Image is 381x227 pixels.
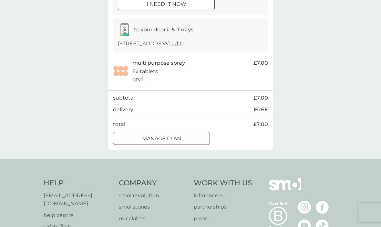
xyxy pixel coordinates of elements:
[316,201,329,214] img: visit the smol Facebook page
[113,120,125,129] p: total
[119,178,188,188] h4: Company
[298,201,311,214] img: visit the smol Instagram page
[132,67,158,76] p: 6x tablets
[134,27,193,33] span: to your door in
[44,211,112,220] a: help centre
[132,59,185,67] p: multi purpose spray
[119,203,188,211] a: smol stories
[171,40,182,47] a: edit
[118,39,182,48] p: [STREET_ADDRESS]
[254,105,268,114] p: FREE
[44,191,112,208] a: [EMAIL_ADDRESS][DOMAIN_NAME]
[172,27,193,33] strong: 5-7 days
[113,105,133,114] p: delivery
[113,132,210,145] button: Manage plan
[253,59,268,67] span: £7.00
[194,178,252,188] h4: Work With Us
[113,94,135,102] p: subtotal
[194,191,252,200] a: influencers
[132,75,144,84] p: qty : 1
[44,178,112,188] h4: Help
[119,191,188,200] a: smol revolution
[269,178,301,200] img: smol
[194,203,252,211] a: partnerships
[253,120,268,129] span: £7.00
[253,94,268,102] span: £7.00
[142,135,181,143] p: Manage plan
[194,214,252,223] a: press
[119,214,188,223] a: our claims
